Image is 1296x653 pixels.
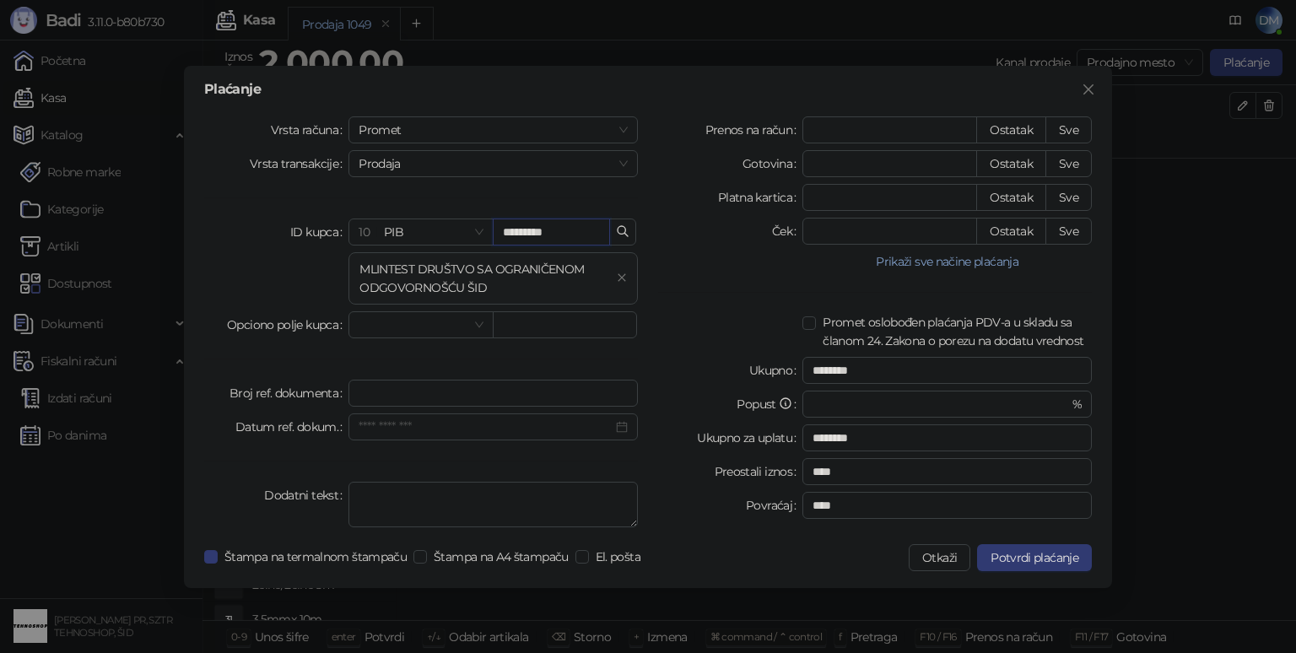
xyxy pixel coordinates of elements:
[250,150,349,177] label: Vrsta transakcije
[976,150,1046,177] button: Ostatak
[715,458,803,485] label: Preostali iznos
[617,273,627,283] button: close
[1075,83,1102,96] span: Zatvori
[705,116,803,143] label: Prenos na račun
[976,116,1046,143] button: Ostatak
[359,224,370,240] span: 10
[1082,83,1095,96] span: close
[813,391,1068,417] input: Popust
[359,117,628,143] span: Promet
[1045,116,1092,143] button: Sve
[271,116,349,143] label: Vrsta računa
[359,219,483,245] span: PIB
[589,548,647,566] span: El. pošta
[348,380,638,407] input: Broj ref. dokumenta
[697,424,802,451] label: Ukupno za uplatu
[227,311,348,338] label: Opciono polje kupca
[816,313,1092,350] span: Promet oslobođen plaćanja PDV-a u skladu sa članom 24. Zakona o porezu na dodatu vrednost
[359,418,613,436] input: Datum ref. dokum.
[348,482,638,527] textarea: Dodatni tekst
[742,150,802,177] label: Gotovina
[749,357,803,384] label: Ukupno
[427,548,575,566] span: Štampa na A4 štampaču
[229,380,348,407] label: Broj ref. dokumenta
[359,260,610,297] div: MLINTEST DRUŠTVO SA OGRANIČENOM ODGOVORNOŠĆU ŠID
[1045,184,1092,211] button: Sve
[718,184,802,211] label: Platna kartica
[290,219,348,246] label: ID kupca
[1045,150,1092,177] button: Sve
[1045,218,1092,245] button: Sve
[737,391,802,418] label: Popust
[772,218,802,245] label: Ček
[359,151,628,176] span: Prodaja
[976,184,1046,211] button: Ostatak
[264,482,348,509] label: Dodatni tekst
[235,413,349,440] label: Datum ref. dokum.
[909,544,970,571] button: Otkaži
[977,544,1092,571] button: Potvrdi plaćanje
[1075,76,1102,103] button: Close
[976,218,1046,245] button: Ostatak
[204,83,1092,96] div: Plaćanje
[802,251,1092,272] button: Prikaži sve načine plaćanja
[218,548,413,566] span: Štampa na termalnom štampaču
[746,492,802,519] label: Povraćaj
[991,550,1078,565] span: Potvrdi plaćanje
